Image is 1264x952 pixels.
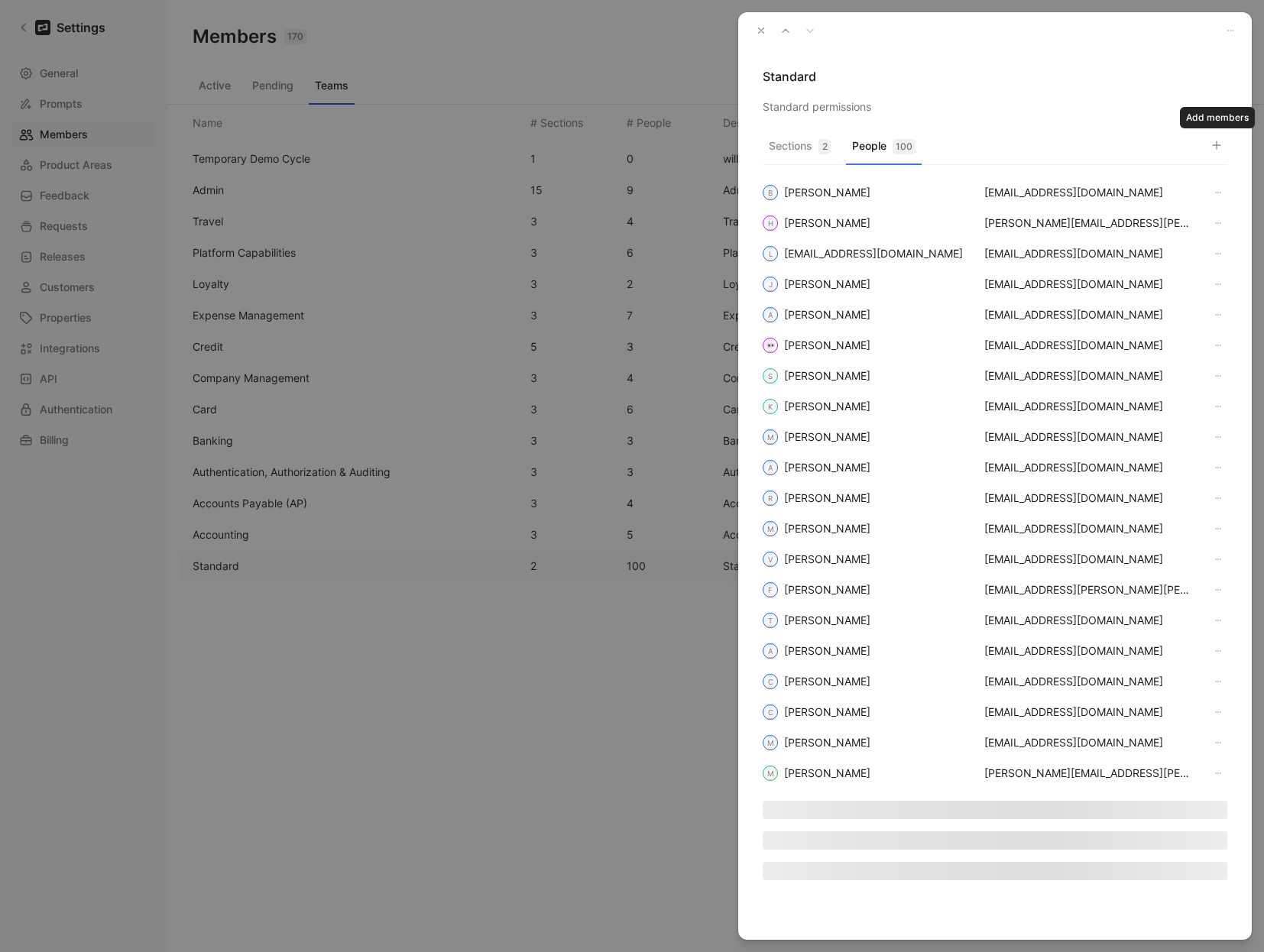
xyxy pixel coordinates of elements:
[784,306,870,324] span: [PERSON_NAME]
[764,400,776,413] svg: Kyrsten
[768,708,773,717] text: C
[984,244,1194,263] span: [EMAIL_ADDRESS][DOMAIN_NAME]
[984,183,1194,202] span: [EMAIL_ADDRESS][DOMAIN_NAME]
[784,764,870,782] span: [PERSON_NAME]
[768,555,773,564] text: V
[784,672,870,691] span: [PERSON_NAME]
[784,642,870,660] span: [PERSON_NAME]
[767,525,774,533] text: M
[784,733,870,752] span: [PERSON_NAME]
[764,370,776,382] svg: Stacey Lynn
[984,642,1194,660] span: [EMAIL_ADDRESS][DOMAIN_NAME]
[769,280,773,289] text: J
[784,489,870,507] span: [PERSON_NAME]
[784,550,870,568] span: [PERSON_NAME]
[784,458,870,477] span: [PERSON_NAME]
[763,67,1227,86] h1: Standard
[984,367,1194,385] span: [EMAIL_ADDRESS][DOMAIN_NAME]
[764,248,776,260] svg: lcarter@brex.com
[984,581,1194,599] span: [EMAIL_ADDRESS][PERSON_NAME][PERSON_NAME][DOMAIN_NAME]
[784,581,870,599] span: [PERSON_NAME]
[846,135,922,165] button: People
[784,611,870,630] span: [PERSON_NAME]
[764,553,776,565] svg: Vinay
[768,647,773,656] text: A
[818,139,831,154] div: 2
[764,706,776,718] svg: Chengyu
[768,311,773,319] text: A
[784,214,870,232] span: [PERSON_NAME]
[784,397,870,416] span: [PERSON_NAME]
[893,139,916,154] div: 100
[784,336,870,355] span: [PERSON_NAME]
[984,306,1194,324] span: [EMAIL_ADDRESS][DOMAIN_NAME]
[984,520,1194,538] span: [EMAIL_ADDRESS][DOMAIN_NAME]
[764,339,776,351] img: Mercedes
[764,737,776,749] svg: Molly
[764,461,776,474] svg: Anthony
[984,550,1194,568] span: [EMAIL_ADDRESS][DOMAIN_NAME]
[784,275,870,293] span: [PERSON_NAME]
[784,367,870,385] span: [PERSON_NAME]
[768,372,773,380] text: S
[763,135,837,165] button: Sections
[764,767,776,779] svg: Mitchell
[768,219,773,228] text: H
[764,431,776,443] svg: Matt
[984,611,1194,630] span: [EMAIL_ADDRESS][DOMAIN_NAME]
[1180,107,1255,128] div: Add members
[764,675,776,688] svg: Colin
[764,309,776,321] svg: Anuj
[768,586,773,594] text: F
[984,397,1194,416] span: [EMAIL_ADDRESS][DOMAIN_NAME]
[784,183,870,202] span: [PERSON_NAME]
[784,428,870,446] span: [PERSON_NAME]
[768,494,773,503] text: R
[984,489,1194,507] span: [EMAIL_ADDRESS][DOMAIN_NAME]
[763,98,1227,116] p: Standard permissions
[768,403,773,411] text: K
[984,764,1194,782] span: [PERSON_NAME][EMAIL_ADDRESS][PERSON_NAME][DOMAIN_NAME]
[764,614,776,627] svg: Tanya
[768,617,773,625] text: T
[767,433,774,442] text: M
[764,492,776,504] svg: Rafif
[984,336,1194,355] span: [EMAIL_ADDRESS][DOMAIN_NAME]
[769,250,773,258] text: L
[768,189,773,197] text: B
[984,458,1194,477] span: [EMAIL_ADDRESS][DOMAIN_NAME]
[768,464,773,472] text: A
[984,214,1194,232] span: [PERSON_NAME][EMAIL_ADDRESS][PERSON_NAME][DOMAIN_NAME]
[984,672,1194,691] span: [EMAIL_ADDRESS][DOMAIN_NAME]
[984,703,1194,721] span: [EMAIL_ADDRESS][DOMAIN_NAME]
[984,275,1194,293] span: [EMAIL_ADDRESS][DOMAIN_NAME]
[784,244,963,263] span: [EMAIL_ADDRESS][DOMAIN_NAME]
[984,733,1194,752] span: [EMAIL_ADDRESS][DOMAIN_NAME]
[764,645,776,657] svg: Alexis
[784,520,870,538] span: [PERSON_NAME]
[764,186,776,199] svg: Bob
[784,703,870,721] span: [PERSON_NAME]
[767,739,774,747] text: M
[764,278,776,290] svg: jarred
[764,584,776,596] svg: Francisco
[764,217,776,229] svg: Heather
[768,678,773,686] text: C
[764,523,776,535] svg: Merisha
[984,428,1194,446] span: [EMAIL_ADDRESS][DOMAIN_NAME]
[767,769,774,778] text: M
